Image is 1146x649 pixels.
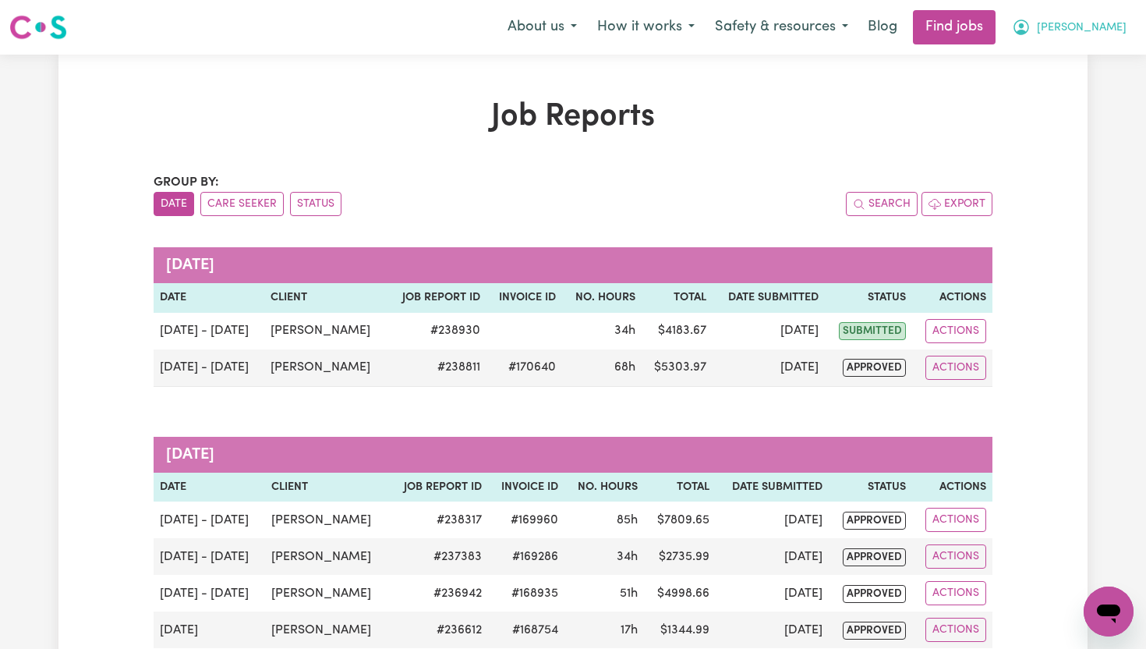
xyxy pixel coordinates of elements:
th: Job Report ID [387,283,486,313]
th: No. Hours [562,283,642,313]
td: $ 5303.97 [642,349,713,387]
td: [PERSON_NAME] [265,575,388,612]
button: Actions [925,508,986,532]
th: Client [265,473,388,502]
th: Date [154,283,264,313]
th: Job Report ID [388,473,488,502]
span: 51 hours [620,587,638,600]
th: Total [642,283,713,313]
td: [PERSON_NAME] [264,313,387,349]
td: # 238317 [388,502,488,538]
td: # 238930 [387,313,486,349]
button: sort invoices by date [154,192,194,216]
td: $ 7809.65 [644,502,715,538]
th: Date Submitted [713,283,825,313]
td: [DATE] - [DATE] [154,349,264,387]
td: #168935 [488,575,564,612]
th: Status [825,283,912,313]
span: 34 hours [614,324,635,337]
button: My Account [1002,11,1137,44]
th: Actions [912,473,992,502]
td: $ 4183.67 [642,313,713,349]
th: No. Hours [564,473,644,502]
td: #169960 [488,502,564,538]
button: Actions [925,356,986,380]
span: [PERSON_NAME] [1037,20,1127,37]
span: approved [843,512,906,530]
button: Actions [925,581,986,605]
button: sort invoices by care seeker [200,192,284,216]
button: How it works [587,11,705,44]
td: #168754 [488,612,564,648]
td: #170640 [486,349,562,387]
th: Total [644,473,715,502]
caption: [DATE] [154,247,992,283]
a: Careseekers logo [9,9,67,45]
button: Actions [925,544,986,569]
span: approved [843,585,906,603]
td: [DATE] [154,612,265,648]
td: #169286 [488,538,564,575]
td: # 237383 [388,538,488,575]
td: [PERSON_NAME] [264,349,387,387]
span: submitted [839,322,906,340]
button: About us [497,11,587,44]
td: # 238811 [387,349,486,387]
td: [DATE] - [DATE] [154,538,265,575]
td: [DATE] [716,575,829,612]
td: $ 2735.99 [644,538,715,575]
iframe: Button to launch messaging window [1084,587,1134,637]
td: $ 4998.66 [644,575,715,612]
button: Actions [925,319,986,343]
a: Blog [858,10,907,44]
button: sort invoices by paid status [290,192,341,216]
td: [PERSON_NAME] [265,612,388,648]
span: 68 hours [614,361,635,374]
td: [DATE] - [DATE] [154,502,265,538]
td: [PERSON_NAME] [265,502,388,538]
button: Search [846,192,918,216]
td: [DATE] [713,313,825,349]
td: [DATE] [716,612,829,648]
span: Group by: [154,176,219,189]
button: Safety & resources [705,11,858,44]
img: Careseekers logo [9,13,67,41]
td: # 236612 [388,612,488,648]
a: Find jobs [913,10,996,44]
h1: Job Reports [154,98,992,136]
td: [DATE] - [DATE] [154,575,265,612]
th: Date Submitted [716,473,829,502]
td: [DATE] - [DATE] [154,313,264,349]
span: 85 hours [617,514,638,527]
td: [DATE] [713,349,825,387]
th: Status [829,473,912,502]
td: [DATE] [716,502,829,538]
span: 34 hours [617,551,638,563]
td: [DATE] [716,538,829,575]
th: Invoice ID [488,473,564,502]
td: [PERSON_NAME] [265,538,388,575]
button: Export [921,192,992,216]
caption: [DATE] [154,437,992,473]
span: approved [843,622,906,640]
th: Date [154,473,265,502]
span: approved [843,548,906,566]
th: Client [264,283,387,313]
button: Actions [925,618,986,642]
span: approved [843,359,906,377]
td: # 236942 [388,575,488,612]
td: $ 1344.99 [644,612,715,648]
span: 17 hours [621,624,638,637]
th: Actions [912,283,992,313]
th: Invoice ID [486,283,562,313]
